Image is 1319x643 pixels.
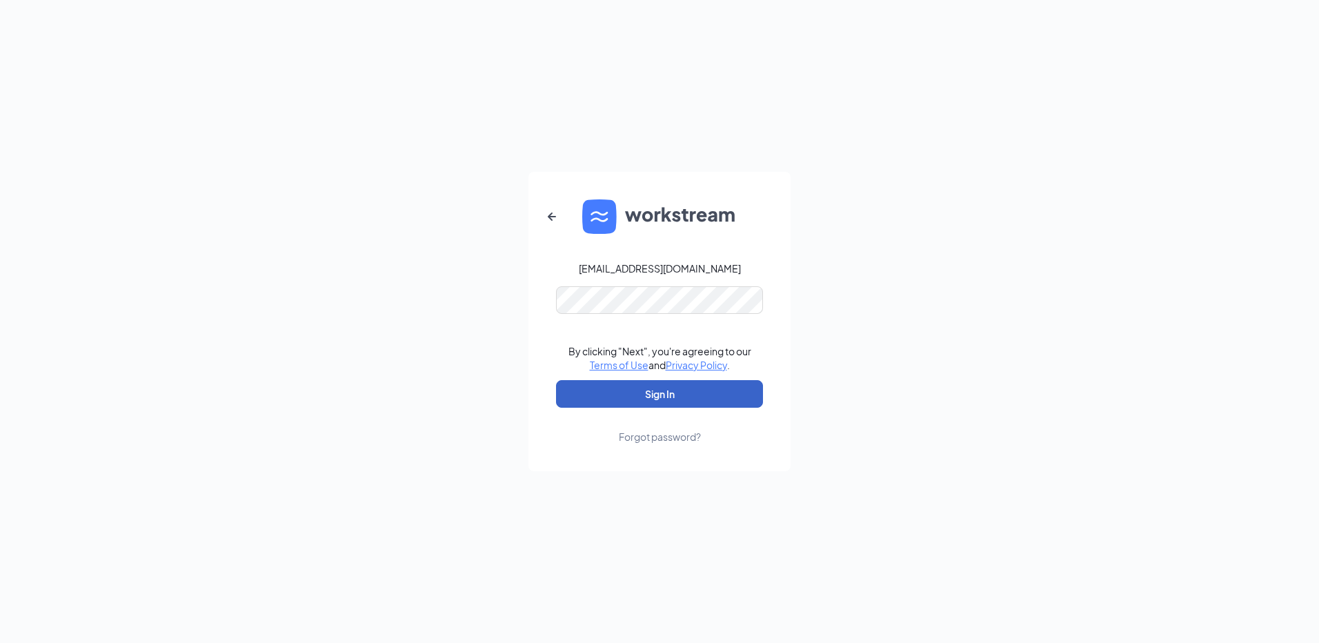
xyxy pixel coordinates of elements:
[619,408,701,444] a: Forgot password?
[582,199,737,234] img: WS logo and Workstream text
[544,208,560,225] svg: ArrowLeftNew
[590,359,648,371] a: Terms of Use
[619,430,701,444] div: Forgot password?
[556,380,763,408] button: Sign In
[666,359,727,371] a: Privacy Policy
[579,261,741,275] div: [EMAIL_ADDRESS][DOMAIN_NAME]
[568,344,751,372] div: By clicking "Next", you're agreeing to our and .
[535,200,568,233] button: ArrowLeftNew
